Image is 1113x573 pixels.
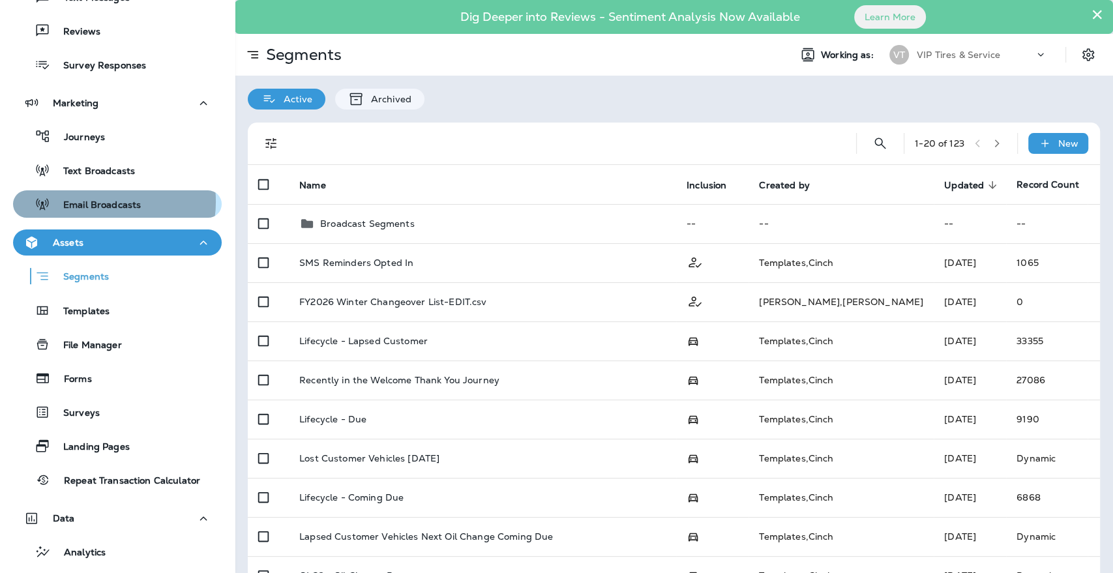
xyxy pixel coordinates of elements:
td: [DATE] [934,478,1006,517]
span: Possession [687,491,700,503]
span: Working as: [821,50,876,61]
td: 1065 [1006,243,1100,282]
button: Filters [258,130,284,156]
td: [PERSON_NAME] , [PERSON_NAME] [749,282,934,321]
button: Data [13,505,222,531]
button: Analytics [13,538,222,565]
p: Email Broadcasts [50,199,141,212]
p: Forms [51,374,92,386]
p: Surveys [50,407,100,420]
button: Forms [13,364,222,392]
td: [DATE] [934,517,1006,556]
td: Templates , Cinch [749,439,934,478]
span: Created by [759,179,826,191]
p: Archived [364,94,411,104]
td: Dynamic [1006,439,1100,478]
span: Possession [687,452,700,463]
td: [DATE] [934,439,1006,478]
button: Learn More [854,5,926,29]
button: Journeys [13,123,222,150]
td: [DATE] [934,321,1006,360]
span: Customer Only [687,256,704,267]
button: Survey Responses [13,51,222,78]
button: Repeat Transaction Calculator [13,466,222,493]
button: Surveys [13,398,222,426]
button: Segments [13,262,222,290]
span: Name [299,180,326,191]
button: Templates [13,297,222,324]
p: SMS Reminders Opted In [299,257,413,268]
td: Templates , Cinch [749,517,934,556]
p: Lifecycle - Lapsed Customer [299,336,428,346]
span: Name [299,179,343,191]
button: Text Broadcasts [13,156,222,184]
td: [DATE] [934,282,1006,321]
p: FY2026 Winter Changeover List-EDIT.csv [299,297,486,307]
p: Dig Deeper into Reviews - Sentiment Analysis Now Available [423,15,838,19]
div: VT [889,45,909,65]
p: Repeat Transaction Calculator [51,475,200,488]
button: Settings [1076,43,1100,66]
p: Active [277,94,312,104]
p: Marketing [53,98,98,108]
p: Data [53,513,75,523]
div: 1 - 20 of 123 [915,138,964,149]
td: Dynamic [1006,517,1100,556]
td: Templates , Cinch [749,360,934,400]
span: Customer Only [687,295,704,306]
p: Lifecycle - Coming Due [299,492,404,503]
td: Templates , Cinch [749,243,934,282]
p: Survey Responses [50,60,146,72]
button: Landing Pages [13,432,222,460]
p: Lost Customer Vehicles [DATE] [299,453,439,463]
span: Inclusion [687,179,743,191]
p: VIP Tires & Service [917,50,1000,60]
button: Search Segments [867,130,893,156]
p: Text Broadcasts [50,166,135,178]
td: -- [934,204,1006,243]
td: 9190 [1006,400,1100,439]
button: Marketing [13,90,222,116]
span: Inclusion [687,180,726,191]
td: -- [1006,204,1100,243]
p: File Manager [50,340,122,352]
td: 6868 [1006,478,1100,517]
span: Record Count [1017,179,1079,190]
td: [DATE] [934,360,1006,400]
td: [DATE] [934,400,1006,439]
button: Assets [13,229,222,256]
span: Updated [944,179,1001,191]
span: Possession [687,530,700,542]
p: Reviews [50,26,100,38]
td: -- [749,204,934,243]
td: Templates , Cinch [749,400,934,439]
span: Created by [759,180,809,191]
td: Templates , Cinch [749,321,934,360]
td: -- [676,204,749,243]
span: Possession [687,334,700,346]
p: Assets [53,237,83,248]
p: Analytics [51,547,106,559]
p: Segments [261,45,342,65]
p: Broadcast Segments [320,218,415,229]
p: Segments [50,271,109,284]
p: Recently in the Welcome Thank You Journey [299,375,499,385]
p: Lifecycle - Due [299,414,366,424]
td: Templates , Cinch [749,478,934,517]
p: Journeys [51,132,105,144]
span: Possession [687,374,700,385]
p: Templates [50,306,110,318]
p: Lapsed Customer Vehicles Next Oil Change Coming Due [299,531,553,542]
button: File Manager [13,331,222,358]
td: 0 [1006,282,1100,321]
button: Reviews [13,17,222,44]
span: Updated [944,180,984,191]
td: [DATE] [934,243,1006,282]
span: Possession [687,413,700,424]
p: New [1058,138,1078,149]
button: Close [1091,4,1103,25]
td: 33355 [1006,321,1100,360]
p: Landing Pages [50,441,130,454]
td: 27086 [1006,360,1100,400]
button: Email Broadcasts [13,190,222,218]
